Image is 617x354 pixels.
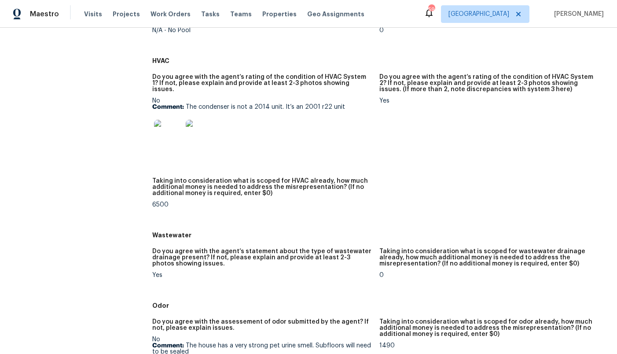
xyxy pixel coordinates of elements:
[152,74,372,92] h5: Do you agree with the agent’s rating of the condition of HVAC System 1? If not, please explain an...
[152,27,372,33] div: N/A - No Pool
[379,27,599,33] div: 0
[152,104,372,110] p: The condenser is not a 2014 unit. It’s an 2001 r22 unit
[152,272,372,278] div: Yes
[113,10,140,18] span: Projects
[152,319,372,331] h5: Do you agree with the assessement of odor submitted by the agent? If not, please explain issues.
[379,98,599,104] div: Yes
[379,319,599,337] h5: Taking into consideration what is scoped for odor already, how much additional money is needed to...
[230,10,252,18] span: Teams
[379,343,599,349] div: 1490
[428,5,434,14] div: 59
[551,10,604,18] span: [PERSON_NAME]
[152,104,184,110] b: Comment:
[448,10,509,18] span: [GEOGRAPHIC_DATA]
[152,231,606,240] h5: Wastewater
[379,272,599,278] div: 0
[30,10,59,18] span: Maestro
[262,10,297,18] span: Properties
[152,202,372,208] div: 6500
[379,248,599,267] h5: Taking into consideration what is scoped for wastewater drainage already, how much additional mon...
[84,10,102,18] span: Visits
[152,56,606,65] h5: HVAC
[152,98,372,153] div: No
[152,343,184,349] b: Comment:
[152,248,372,267] h5: Do you agree with the agent’s statement about the type of wastewater drainage present? If not, pl...
[152,178,372,196] h5: Taking into consideration what is scoped for HVAC already, how much additional money is needed to...
[201,11,220,17] span: Tasks
[151,10,191,18] span: Work Orders
[152,301,606,310] h5: Odor
[379,74,599,92] h5: Do you agree with the agent’s rating of the condition of HVAC System 2? If not, please explain an...
[307,10,364,18] span: Geo Assignments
